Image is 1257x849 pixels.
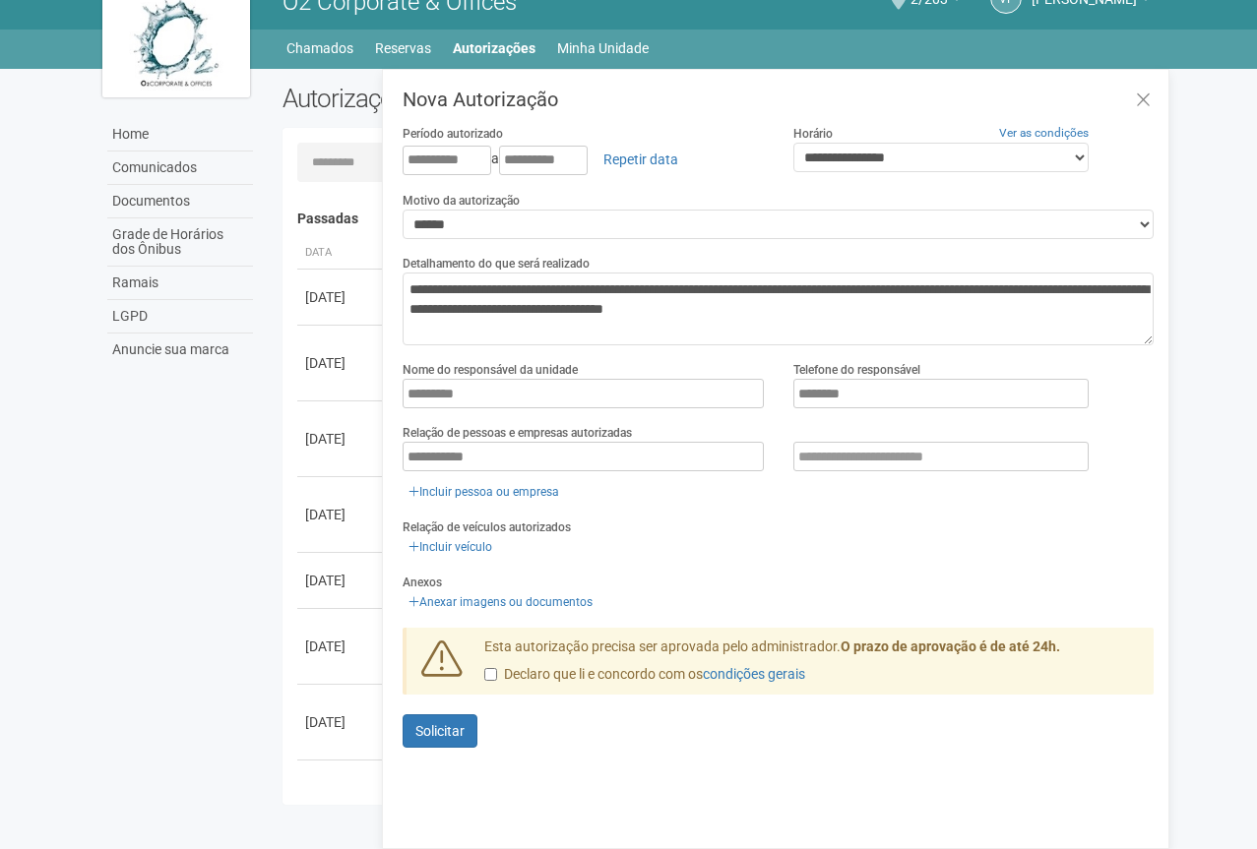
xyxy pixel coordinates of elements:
label: Relação de pessoas e empresas autorizadas [403,424,632,442]
input: Declaro que li e concordo com oscondições gerais [484,668,497,681]
a: condições gerais [703,666,805,682]
span: Solicitar [415,723,465,739]
a: Comunicados [107,152,253,185]
label: Relação de veículos autorizados [403,518,571,536]
h4: Passadas [297,212,1141,226]
a: Anuncie sua marca [107,334,253,366]
div: a [403,143,764,176]
div: [DATE] [305,637,378,656]
a: Incluir pessoa ou empresa [403,481,565,503]
a: Anexar imagens ou documentos [403,591,598,613]
div: Esta autorização precisa ser aprovada pelo administrador. [470,637,1155,695]
a: LGPD [107,300,253,334]
label: Declaro que li e concordo com os [484,665,805,685]
a: Incluir veículo [403,536,498,558]
h2: Autorizações [283,84,704,113]
label: Período autorizado [403,125,503,143]
label: Horário [793,125,833,143]
div: [DATE] [305,788,378,808]
label: Telefone do responsável [793,361,920,379]
h3: Nova Autorização [403,90,1154,109]
div: [DATE] [305,287,378,307]
label: Detalhamento do que será realizado [403,255,590,273]
a: Ver as condições [999,126,1089,140]
a: Ramais [107,267,253,300]
div: [DATE] [305,505,378,524]
a: Minha Unidade [557,34,649,62]
a: Grade de Horários dos Ônibus [107,218,253,267]
strong: O prazo de aprovação é de até 24h. [841,638,1060,654]
div: [DATE] [305,571,378,590]
a: Documentos [107,185,253,218]
button: Solicitar [403,714,477,748]
label: Motivo da autorização [403,192,520,210]
a: Home [107,118,253,152]
label: Anexos [403,574,442,591]
a: Reservas [375,34,431,62]
label: Nome do responsável da unidade [403,361,578,379]
div: [DATE] [305,353,378,373]
div: [DATE] [305,429,378,449]
a: Autorizações [453,34,535,62]
a: Repetir data [591,143,691,176]
th: Data [297,237,386,270]
div: [DATE] [305,712,378,732]
a: Chamados [286,34,353,62]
